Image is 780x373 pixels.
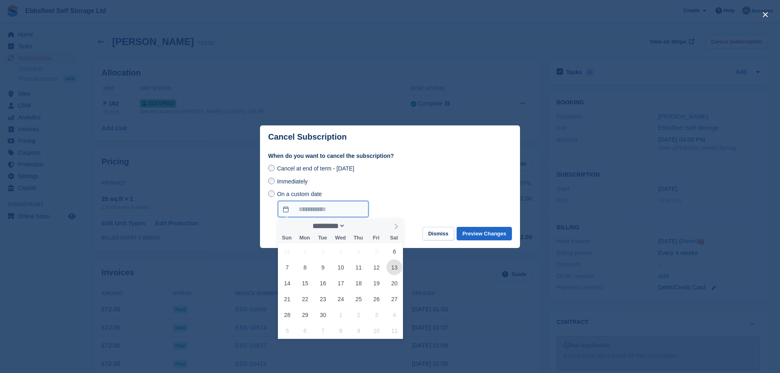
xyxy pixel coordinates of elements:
[297,244,313,259] span: September 1, 2025
[333,275,349,291] span: September 17, 2025
[759,8,772,21] button: close
[268,165,275,171] input: Cancel at end of term - [DATE]
[279,323,295,339] span: October 5, 2025
[368,323,384,339] span: October 10, 2025
[331,235,349,241] span: Wed
[368,259,384,275] span: September 12, 2025
[385,235,403,241] span: Sat
[351,307,366,323] span: October 2, 2025
[296,235,314,241] span: Mon
[367,235,385,241] span: Fri
[345,222,371,230] input: Year
[386,244,402,259] span: September 6, 2025
[279,244,295,259] span: August 31, 2025
[297,275,313,291] span: September 15, 2025
[268,152,512,160] label: When do you want to cancel the subscription?
[351,275,366,291] span: September 18, 2025
[315,307,331,323] span: September 30, 2025
[333,244,349,259] span: September 3, 2025
[297,259,313,275] span: September 8, 2025
[297,323,313,339] span: October 6, 2025
[333,291,349,307] span: September 24, 2025
[368,307,384,323] span: October 3, 2025
[277,165,354,172] span: Cancel at end of term - [DATE]
[422,227,454,240] button: Dismiss
[349,235,367,241] span: Thu
[279,259,295,275] span: September 7, 2025
[279,275,295,291] span: September 14, 2025
[315,323,331,339] span: October 7, 2025
[268,178,275,184] input: Immediately
[277,178,308,185] span: Immediately
[297,291,313,307] span: September 22, 2025
[277,191,322,197] span: On a custom date
[279,307,295,323] span: September 28, 2025
[368,275,384,291] span: September 19, 2025
[333,307,349,323] span: October 1, 2025
[314,235,331,241] span: Tue
[278,201,368,217] input: On a custom date
[368,244,384,259] span: September 5, 2025
[368,291,384,307] span: September 26, 2025
[386,323,402,339] span: October 11, 2025
[333,323,349,339] span: October 8, 2025
[297,307,313,323] span: September 29, 2025
[386,259,402,275] span: September 13, 2025
[386,291,402,307] span: September 27, 2025
[315,291,331,307] span: September 23, 2025
[279,291,295,307] span: September 21, 2025
[278,235,296,241] span: Sun
[351,259,366,275] span: September 11, 2025
[333,259,349,275] span: September 10, 2025
[315,275,331,291] span: September 16, 2025
[315,259,331,275] span: September 9, 2025
[351,323,366,339] span: October 9, 2025
[315,244,331,259] span: September 2, 2025
[351,291,366,307] span: September 25, 2025
[386,307,402,323] span: October 4, 2025
[268,132,347,142] p: Cancel Subscription
[351,244,366,259] span: September 4, 2025
[386,275,402,291] span: September 20, 2025
[457,227,512,240] button: Preview Changes
[268,190,275,197] input: On a custom date
[310,222,346,230] select: Month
